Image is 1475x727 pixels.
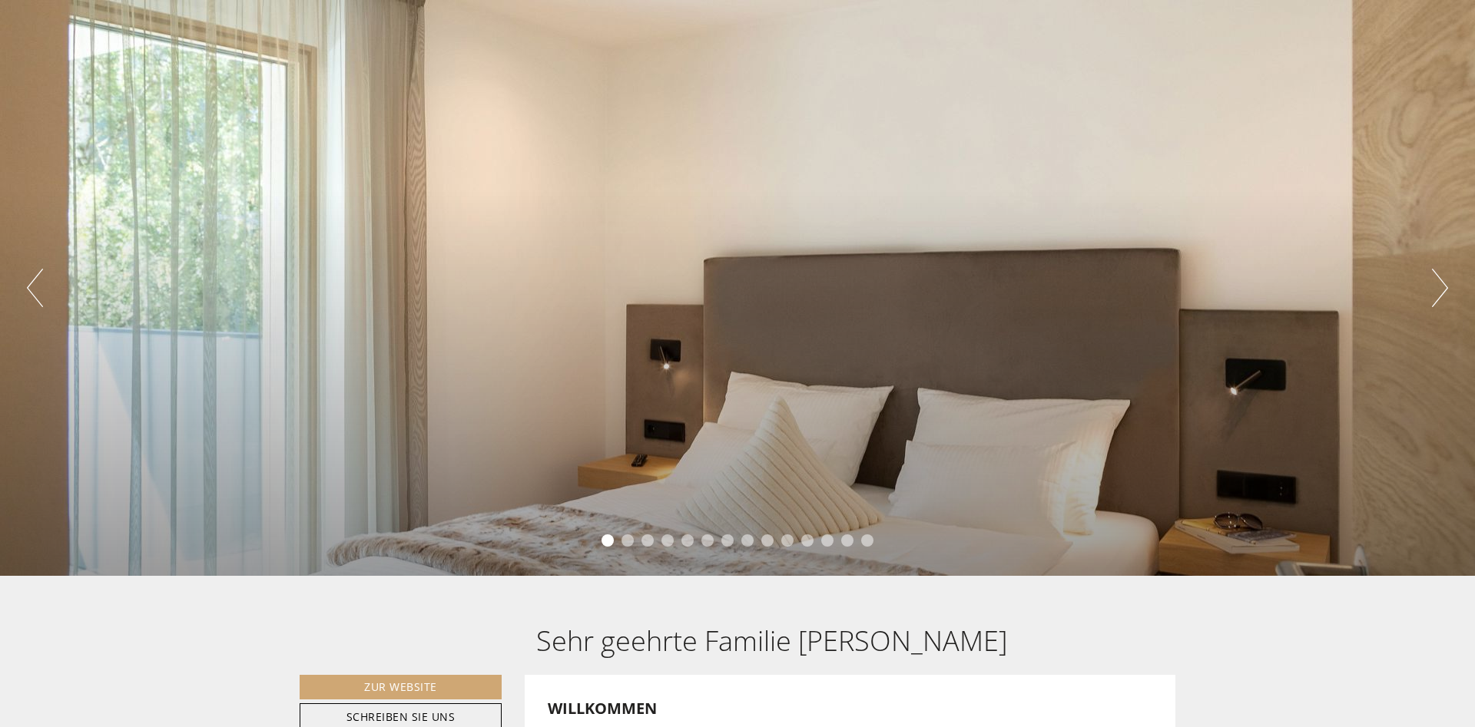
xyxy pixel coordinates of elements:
[536,626,1007,656] h1: Sehr geehrte Familie [PERSON_NAME]
[548,698,657,719] span: WILLKOMMEN
[1432,269,1448,307] button: Next
[300,675,502,699] a: Zur Website
[27,269,43,307] button: Previous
